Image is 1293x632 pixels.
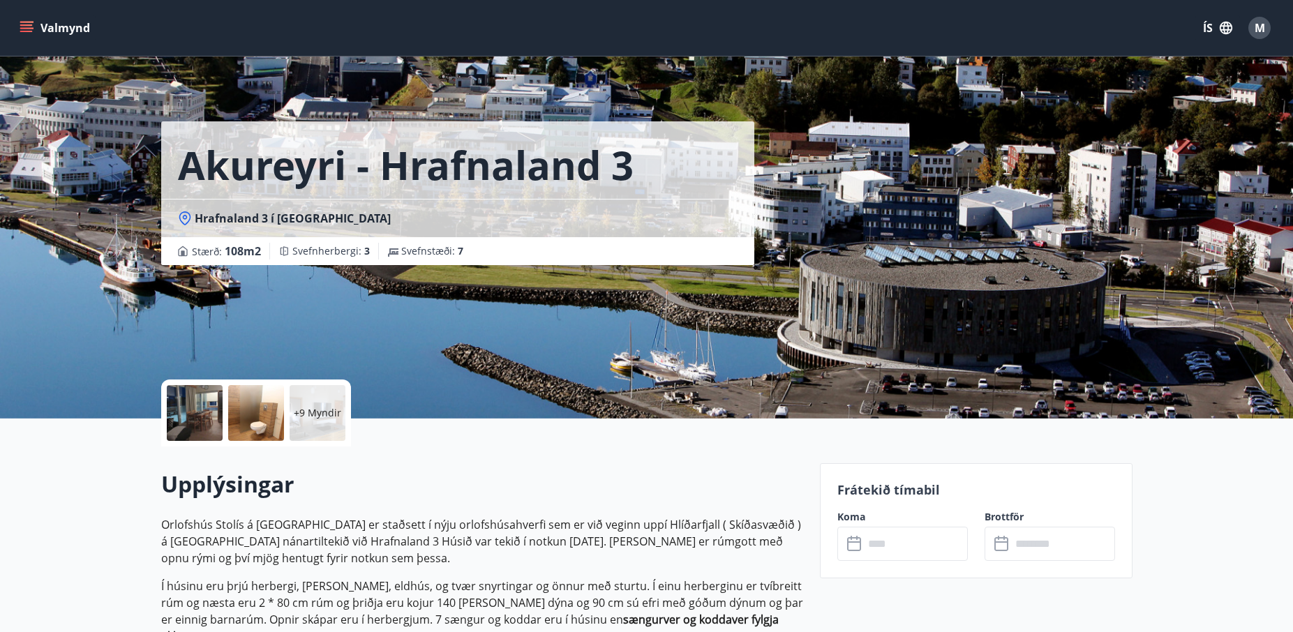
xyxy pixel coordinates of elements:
[1243,11,1276,45] button: M
[292,244,370,258] span: Svefnherbergi :
[1255,20,1265,36] span: M
[294,406,341,420] p: +9 Myndir
[17,15,96,40] button: menu
[364,244,370,257] span: 3
[192,243,261,259] span: Stærð :
[458,244,463,257] span: 7
[195,211,391,226] span: Hrafnaland 3 í [GEOGRAPHIC_DATA]
[1195,15,1240,40] button: ÍS
[225,243,261,259] span: 108 m2
[401,244,463,258] span: Svefnstæði :
[837,510,968,524] label: Koma
[837,481,1115,499] p: Frátekið tímabil
[161,469,803,499] h2: Upplýsingar
[161,516,803,566] p: Orlofshús Stolís á [GEOGRAPHIC_DATA] er staðsett í nýju orlofshúsahverfi sem er við veginn uppí H...
[985,510,1115,524] label: Brottför
[178,138,634,191] h1: Akureyri - Hrafnaland 3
